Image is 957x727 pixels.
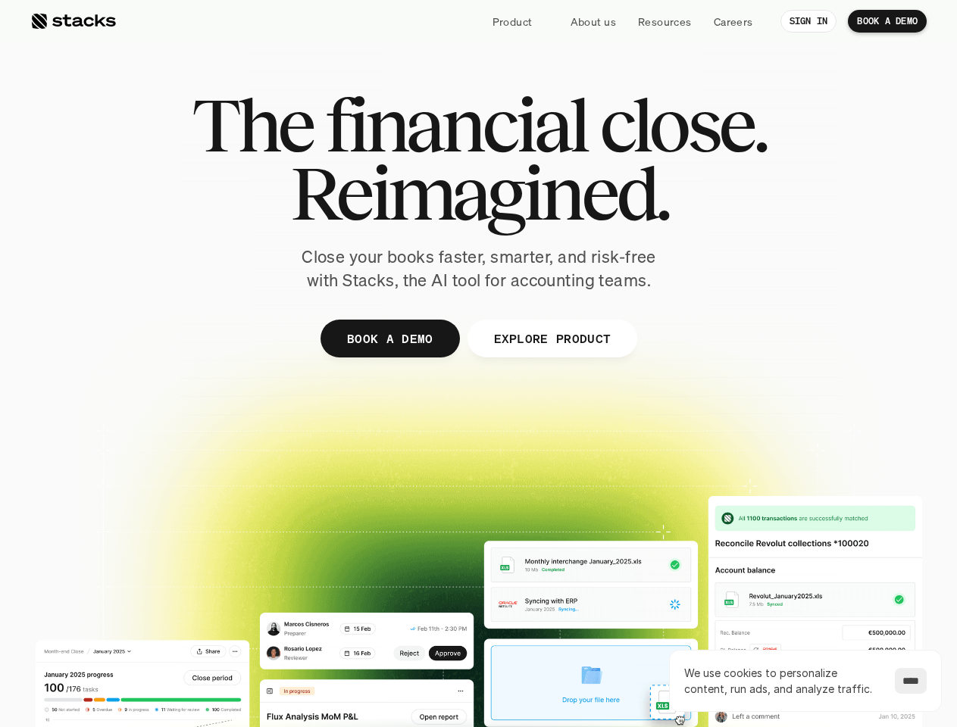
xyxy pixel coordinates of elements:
[780,10,837,33] a: SIGN IN
[346,327,433,349] p: BOOK A DEMO
[857,16,918,27] p: BOOK A DEMO
[705,8,762,35] a: Careers
[714,14,753,30] p: Careers
[684,665,880,697] p: We use cookies to personalize content, run ads, and analyze traffic.
[192,91,312,159] span: The
[790,16,828,27] p: SIGN IN
[289,245,668,292] p: Close your books faster, smarter, and risk-free with Stacks, the AI tool for accounting teams.
[561,8,625,35] a: About us
[325,91,586,159] span: financial
[289,159,668,227] span: Reimagined.
[629,8,701,35] a: Resources
[467,320,637,357] a: EXPLORE PRODUCT
[571,14,616,30] p: About us
[493,327,611,349] p: EXPLORE PRODUCT
[320,320,459,357] a: BOOK A DEMO
[599,91,766,159] span: close.
[848,10,927,33] a: BOOK A DEMO
[493,14,533,30] p: Product
[638,14,692,30] p: Resources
